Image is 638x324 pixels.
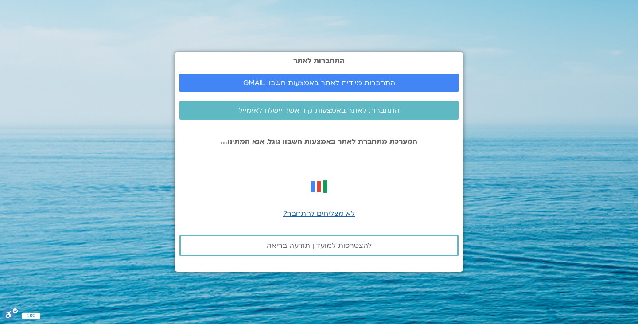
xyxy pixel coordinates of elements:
[267,242,372,250] span: להצטרפות למועדון תודעה בריאה
[179,57,459,65] h2: התחברות לאתר
[243,79,395,87] span: התחברות מיידית לאתר באמצעות חשבון GMAIL
[283,209,355,219] a: לא מצליחים להתחבר?
[239,106,400,114] span: התחברות לאתר באמצעות קוד אשר יישלח לאימייל
[179,101,459,120] a: התחברות לאתר באמצעות קוד אשר יישלח לאימייל
[179,235,459,256] a: להצטרפות למועדון תודעה בריאה
[179,74,459,92] a: התחברות מיידית לאתר באמצעות חשבון GMAIL
[179,137,459,145] p: המערכת מתחברת לאתר באמצעות חשבון גוגל, אנא המתינו...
